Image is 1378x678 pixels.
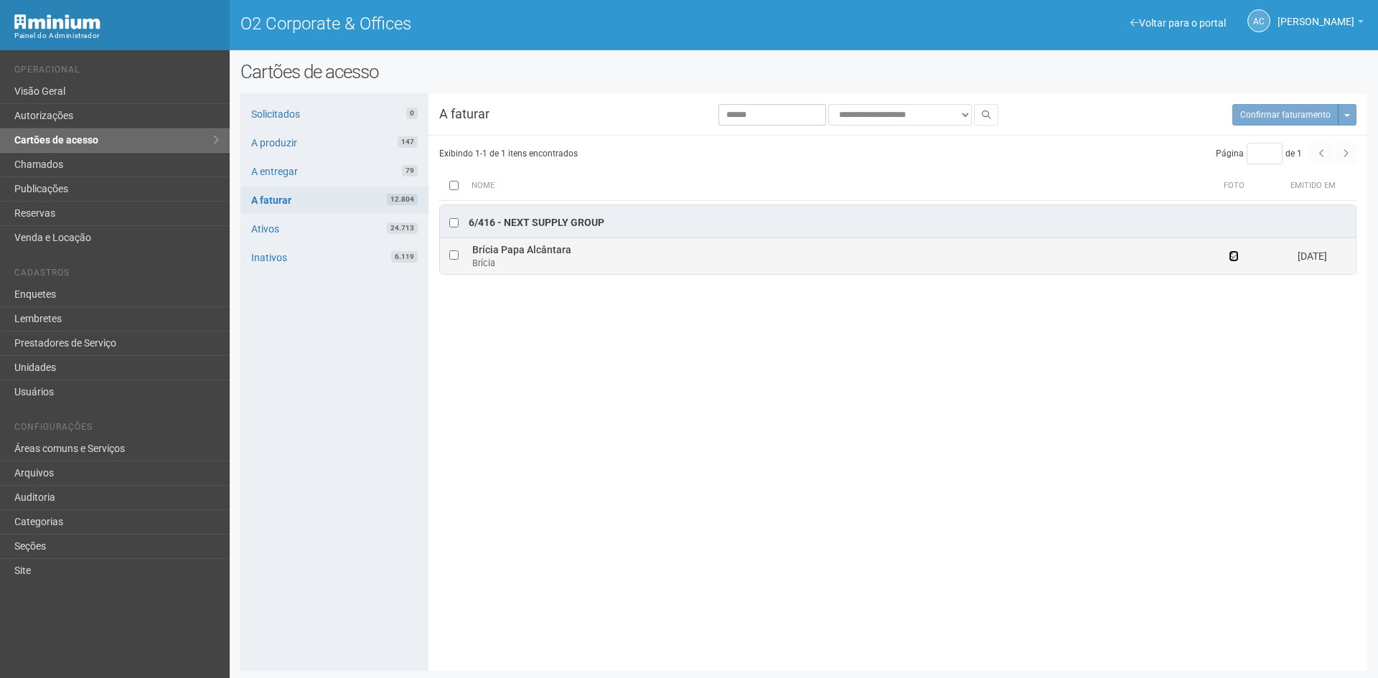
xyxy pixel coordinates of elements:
[472,257,1194,270] div: Brícia
[387,194,418,205] span: 12.804
[469,216,604,230] div: 6/416 - Next Supply Group
[402,165,418,176] span: 79
[240,129,428,156] a: A produzir147
[1199,171,1270,200] th: Foto
[240,14,793,33] h1: O2 Corporate & Offices
[1216,149,1302,159] span: Página de 1
[240,215,428,243] a: Ativos24.713
[240,244,428,271] a: Inativos6.119
[387,222,418,234] span: 24.713
[14,65,219,80] li: Operacional
[14,422,219,437] li: Configurações
[398,136,418,148] span: 147
[406,108,418,119] span: 0
[14,268,219,283] li: Cadastros
[468,171,1199,200] th: Nome
[240,61,1367,83] h2: Cartões de acesso
[1290,181,1336,190] span: Emitido em
[14,14,100,29] img: Minium
[391,251,418,263] span: 6.119
[240,100,428,128] a: Solicitados0
[1229,250,1239,262] a: Ver foto
[439,149,578,159] span: Exibindo 1-1 de 1 itens encontrados
[240,158,428,185] a: A entregar79
[1130,17,1226,29] a: Voltar para o portal
[14,29,219,42] div: Painel do Administrador
[1298,250,1327,262] span: [DATE]
[1278,18,1364,29] a: [PERSON_NAME]
[240,187,428,214] a: A faturar12.804
[469,238,1198,274] td: Brícia Papa Alcântara
[1278,2,1354,27] span: Ana Carla de Carvalho Silva
[428,108,585,121] h3: A faturar
[1247,9,1270,32] a: AC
